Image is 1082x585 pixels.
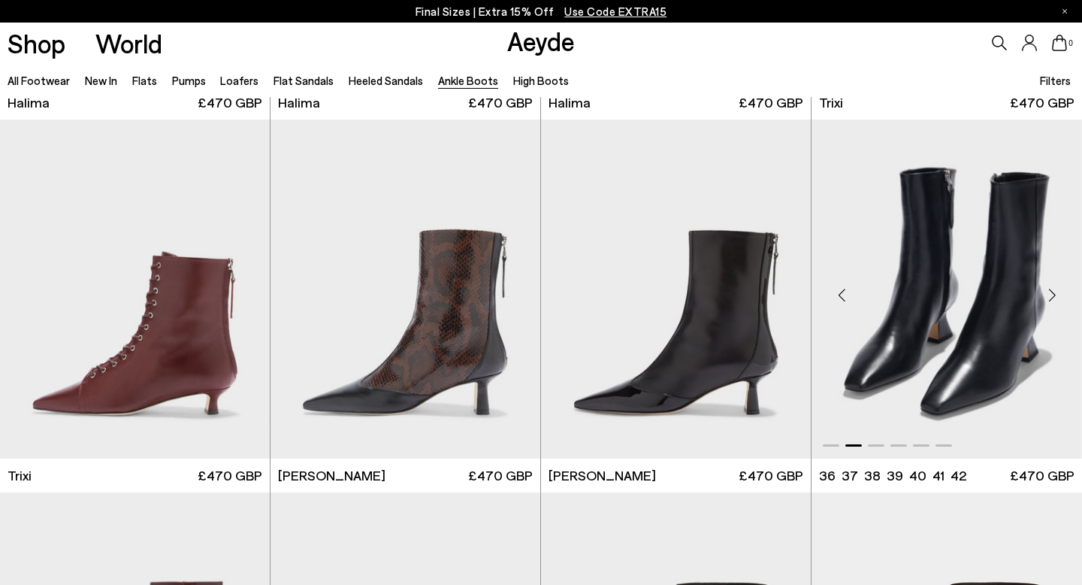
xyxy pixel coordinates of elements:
[1040,74,1071,87] span: Filters
[811,120,1082,459] div: 2 / 6
[468,466,533,485] span: £470 GBP
[1052,35,1067,51] a: 0
[8,466,32,485] span: Trixi
[932,466,944,485] li: 41
[549,93,591,112] span: Halima
[541,459,811,493] a: [PERSON_NAME] £470 GBP
[811,459,1082,493] a: 36 37 38 39 40 41 42 £470 GBP
[819,466,836,485] li: 36
[8,30,65,56] a: Shop
[95,30,162,56] a: World
[842,466,858,485] li: 37
[951,466,966,485] li: 42
[541,120,811,459] a: Next slide Previous slide
[172,74,206,87] a: Pumps
[739,466,803,485] span: £470 GBP
[1010,466,1074,485] span: £470 GBP
[416,2,667,21] p: Final Sizes | Extra 15% Off
[8,93,50,112] span: Halima
[349,74,423,87] a: Heeled Sandals
[468,93,533,112] span: £470 GBP
[198,466,262,485] span: £470 GBP
[270,459,540,493] a: [PERSON_NAME] £470 GBP
[811,86,1082,120] a: Trixi £470 GBP
[541,86,811,120] a: Halima £470 GBP
[1067,39,1074,47] span: 0
[811,120,1082,459] a: Next slide Previous slide
[278,466,385,485] span: [PERSON_NAME]
[1010,93,1074,112] span: £470 GBP
[887,466,903,485] li: 39
[819,272,864,317] div: Previous slide
[507,25,575,56] a: Aeyde
[819,466,962,485] ul: variant
[220,74,258,87] a: Loafers
[270,120,540,459] img: Sila Dual-Toned Boots
[564,5,666,18] span: Navigate to /collections/ss25-final-sizes
[132,74,157,87] a: Flats
[541,120,811,459] div: 1 / 6
[811,120,1082,459] img: Koko Regal Heel Boots
[513,74,569,87] a: High Boots
[270,120,540,459] div: 1 / 6
[541,120,811,459] img: Sila Dual-Toned Boots
[819,93,843,112] span: Trixi
[198,93,262,112] span: £470 GBP
[270,120,540,459] a: Next slide Previous slide
[549,466,656,485] span: [PERSON_NAME]
[1029,272,1074,317] div: Next slide
[864,466,881,485] li: 38
[274,74,334,87] a: Flat Sandals
[739,93,803,112] span: £470 GBP
[85,74,117,87] a: New In
[278,93,320,112] span: Halima
[270,86,540,120] a: Halima £470 GBP
[8,74,70,87] a: All Footwear
[909,466,926,485] li: 40
[438,74,498,87] a: Ankle Boots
